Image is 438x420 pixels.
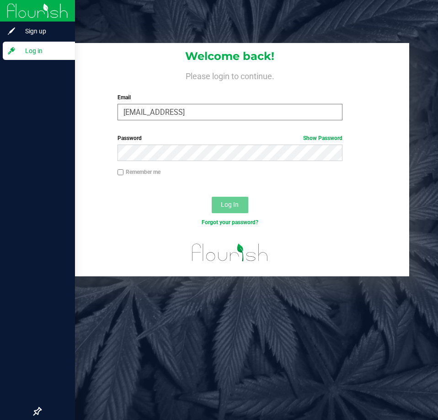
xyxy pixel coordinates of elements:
input: Remember me [118,169,124,176]
label: Remember me [118,168,160,176]
img: flourish_logo.svg [185,236,275,269]
h4: Please login to continue. [51,70,409,81]
inline-svg: Log in [7,46,16,55]
span: Password [118,135,142,141]
a: Forgot your password? [202,219,258,226]
span: Log In [221,201,239,208]
button: Log In [212,197,248,213]
inline-svg: Sign up [7,27,16,36]
span: Log in [16,45,71,56]
a: Show Password [303,135,342,141]
label: Email [118,93,342,102]
h1: Welcome back! [51,50,409,62]
span: Sign up [16,26,71,37]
